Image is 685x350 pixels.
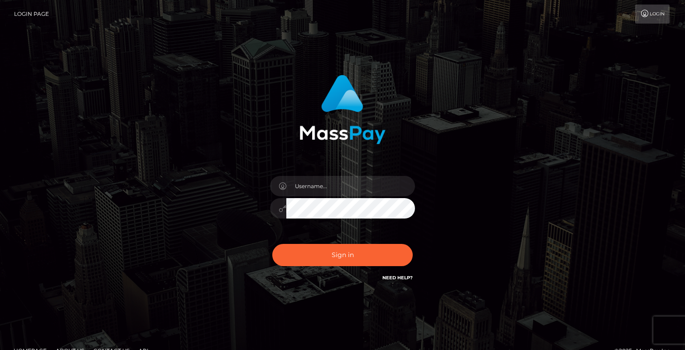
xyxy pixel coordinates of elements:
[272,244,413,266] button: Sign in
[299,75,386,144] img: MassPay Login
[382,275,413,281] a: Need Help?
[286,176,415,196] input: Username...
[14,5,49,24] a: Login Page
[635,5,670,24] a: Login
